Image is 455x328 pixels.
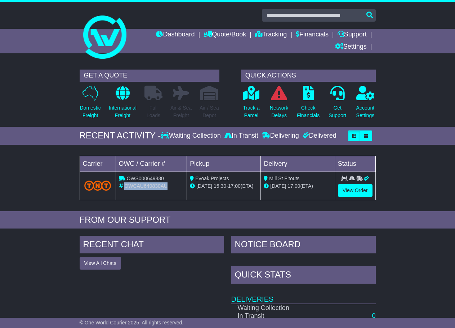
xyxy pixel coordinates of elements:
[231,236,376,255] div: NOTICE BOARD
[80,130,161,141] div: RECENT ACTIVITY -
[301,132,336,140] div: Delivered
[241,70,376,82] div: QUICK ACTIONS
[297,104,320,119] p: Check Financials
[200,104,219,119] p: Air / Sea Depot
[231,312,336,320] td: In Transit
[204,29,246,41] a: Quote/Book
[255,29,287,41] a: Tracking
[80,156,116,172] td: Carrier
[109,104,137,119] p: International Freight
[196,183,212,189] span: [DATE]
[338,184,373,197] a: View Order
[231,285,376,304] td: Deliveries
[214,183,226,189] span: 15:30
[195,176,229,181] span: Evoak Projects
[228,183,241,189] span: 17:00
[243,104,259,119] p: Track a Parcel
[187,156,261,172] td: Pickup
[170,104,192,119] p: Air & Sea Freight
[80,236,224,255] div: RECENT CHAT
[223,132,260,140] div: In Transit
[116,156,187,172] td: OWC / Carrier #
[335,41,367,53] a: Settings
[296,29,329,41] a: Financials
[161,132,222,140] div: Waiting Collection
[80,85,101,123] a: DomesticFreight
[124,183,168,189] span: OWCAU649830AU
[144,104,162,119] p: Full Loads
[335,156,375,172] td: Status
[80,215,376,225] div: FROM OUR SUPPORT
[261,156,335,172] td: Delivery
[80,257,121,270] button: View All Chats
[270,183,286,189] span: [DATE]
[231,304,336,312] td: Waiting Collection
[190,182,258,190] div: - (ETA)
[84,181,111,190] img: TNT_Domestic.png
[269,85,289,123] a: NetworkDelays
[264,182,331,190] div: (ETA)
[108,85,137,123] a: InternationalFreight
[242,85,260,123] a: Track aParcel
[356,85,375,123] a: AccountSettings
[296,85,320,123] a: CheckFinancials
[329,104,346,119] p: Get Support
[338,29,367,41] a: Support
[269,176,299,181] span: Mill St Fitouts
[260,132,301,140] div: Delivering
[80,320,184,325] span: © One World Courier 2025. All rights reserved.
[372,312,375,319] a: 0
[231,266,376,285] div: Quick Stats
[287,183,300,189] span: 17:00
[80,70,219,82] div: GET A QUOTE
[270,104,288,119] p: Network Delays
[328,85,347,123] a: GetSupport
[156,29,195,41] a: Dashboard
[126,176,164,181] span: OWS000649830
[80,104,101,119] p: Domestic Freight
[356,104,375,119] p: Account Settings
